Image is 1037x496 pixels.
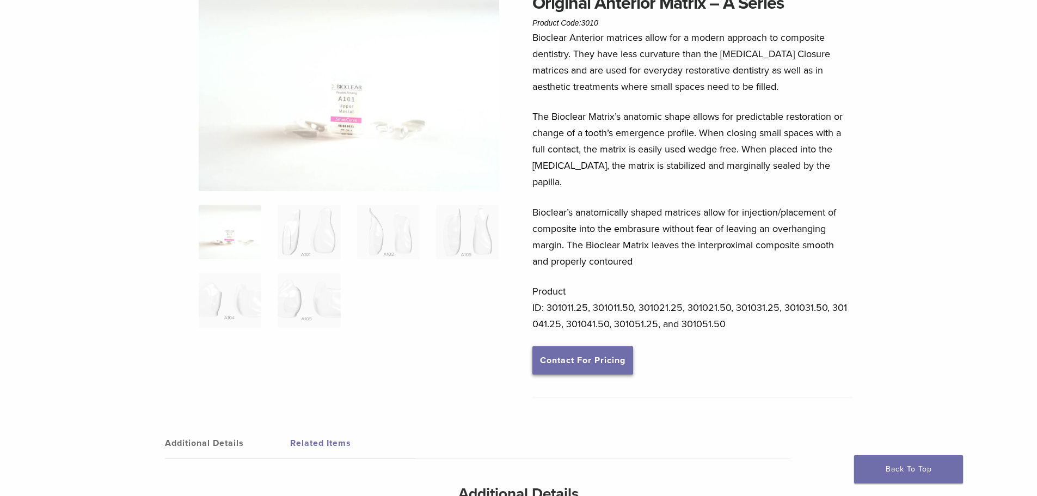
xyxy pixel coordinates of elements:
img: Original Anterior Matrix - A Series - Image 4 [436,205,499,259]
p: Product ID: 301011.25, 301011.50, 301021.25, 301021.50, 301031.25, 301031.50, 301041.25, 301041.5... [532,283,852,332]
p: Bioclear Anterior matrices allow for a modern approach to composite dentistry. They have less cur... [532,29,852,95]
a: Contact For Pricing [532,346,633,375]
img: Anterior-Original-A-Series-Matrices-324x324.jpg [199,205,261,259]
span: 3010 [581,19,598,27]
a: Back To Top [854,455,963,483]
img: Original Anterior Matrix - A Series - Image 3 [357,205,420,259]
p: The Bioclear Matrix’s anatomic shape allows for predictable restoration or change of a tooth’s em... [532,108,852,190]
img: Original Anterior Matrix - A Series - Image 6 [278,273,340,328]
span: Product Code: [532,19,598,27]
a: Additional Details [165,428,290,458]
img: Original Anterior Matrix - A Series - Image 5 [199,273,261,328]
a: Related Items [290,428,415,458]
p: Bioclear’s anatomically shaped matrices allow for injection/placement of composite into the embra... [532,204,852,270]
img: Original Anterior Matrix - A Series - Image 2 [278,205,340,259]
